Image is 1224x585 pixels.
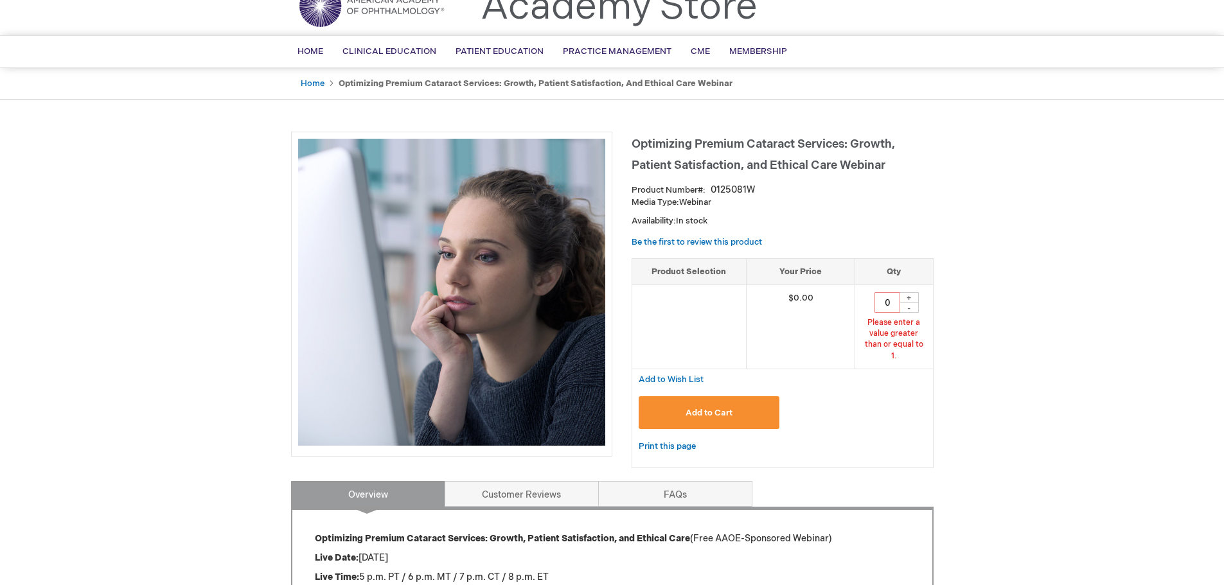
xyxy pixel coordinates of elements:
a: Home [301,78,324,89]
p: Availability: [632,215,934,227]
a: Customer Reviews [445,481,599,507]
span: In stock [676,216,707,226]
strong: Product Number [632,185,705,195]
div: Please enter a value greater than or equal to 1. [862,317,926,362]
strong: Media Type: [632,197,679,207]
a: FAQs [598,481,752,507]
a: Add to Wish List [639,374,704,385]
a: Print this page [639,439,696,455]
span: Clinical Education [342,46,436,57]
input: Qty [874,292,900,313]
p: 5 p.m. PT / 6 p.m. MT / 7 p.m. CT / 8 p.m. ET [315,571,910,584]
div: 0125081W [711,184,755,196]
th: Your Price [746,258,855,285]
span: Patient Education [456,46,544,57]
span: Membership [729,46,787,57]
strong: Optimizing Premium Cataract Services: Growth, Patient Satisfaction, and Ethical Care [315,533,690,544]
span: Home [297,46,323,57]
span: CME [691,46,710,57]
p: (Free AAOE-Sponsored Webinar) [315,532,910,545]
span: Add to Cart [686,408,732,418]
span: Optimizing Premium Cataract Services: Growth, Patient Satisfaction, and Ethical Care Webinar [632,137,895,172]
th: Product Selection [632,258,747,285]
th: Qty [855,258,933,285]
strong: Live Time: [315,572,359,582]
a: Be the first to review this product [632,237,762,247]
strong: Optimizing Premium Cataract Services: Growth, Patient Satisfaction, and Ethical Care Webinar [339,78,732,89]
img: Optimizing Premium Cataract Services: Growth, Patient Satisfaction, and Ethical Care Webinar [298,139,605,446]
p: [DATE] [315,552,910,564]
span: Practice Management [563,46,671,57]
p: Webinar [632,196,934,209]
button: Add to Cart [639,396,780,429]
td: $0.00 [746,285,855,369]
strong: Live Date: [315,552,359,563]
a: Overview [291,481,445,507]
div: - [900,302,919,313]
div: + [900,292,919,303]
